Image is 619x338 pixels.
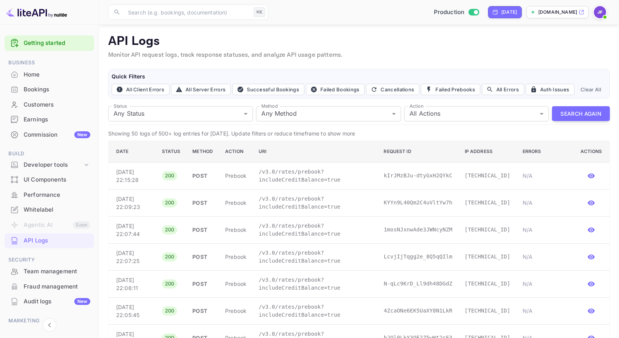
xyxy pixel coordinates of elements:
[112,84,170,95] button: All Client Errors
[24,100,90,109] div: Customers
[24,161,83,169] div: Developer tools
[24,206,90,214] div: Whitelabel
[259,168,371,184] p: /v3.0/rates/prebook?includeCreditBalance=true
[43,318,56,332] button: Collapse navigation
[404,106,549,121] div: All Actions
[225,199,246,207] p: prebook
[116,168,150,184] p: [DATE] 22:15:28
[526,84,574,95] button: Auth Issues
[384,253,452,261] p: LcvjIjTqgg2e_8Q5qQIlm
[5,294,94,308] a: Audit logsNew
[577,84,604,95] button: Clear All
[24,175,90,184] div: UI Components
[465,307,510,315] p: [TECHNICAL_ID]
[523,307,568,315] p: N/A
[5,264,94,278] a: Team management
[24,191,90,199] div: Performance
[409,103,424,109] label: Action
[434,8,465,17] span: Production
[108,34,610,49] p: API Logs
[162,280,178,288] span: 200
[552,106,610,121] button: Search Again
[465,280,510,288] p: [TECHNICAL_ID]
[261,103,278,109] label: Method
[594,6,606,18] img: Jenny Frimer
[192,307,213,315] p: POST
[523,280,568,288] p: N/A
[538,9,577,16] p: [DOMAIN_NAME]
[24,236,90,245] div: API Logs
[384,199,452,207] p: KYYn9L40Qm2C4uVltYw7h
[108,51,610,60] p: Monitor API request logs, track response statuses, and analyze API usage patterns.
[24,85,90,94] div: Bookings
[501,9,517,16] div: [DATE]
[24,282,90,291] div: Fraud management
[116,303,150,319] p: [DATE] 22:05:45
[5,188,94,202] div: Performance
[116,222,150,238] p: [DATE] 22:07:44
[5,82,94,96] a: Bookings
[253,140,377,162] th: URI
[162,199,178,207] span: 200
[523,172,568,180] p: N/A
[162,172,178,180] span: 200
[24,115,90,124] div: Earnings
[384,280,452,288] p: N-qLc9KrD_Ll9dh48DGdZ
[109,140,156,162] th: Date
[186,140,219,162] th: Method
[171,84,231,95] button: All Server Errors
[24,328,90,337] div: Promo codes
[24,131,90,139] div: Commission
[225,172,246,180] p: prebook
[5,279,94,293] a: Fraud management
[574,140,609,162] th: Actions
[123,5,251,20] input: Search (e.g. bookings, documentation)
[523,199,568,207] p: N/A
[5,59,94,67] span: Business
[24,70,90,79] div: Home
[24,39,90,48] a: Getting started
[259,222,371,238] p: /v3.0/rates/prebook?includeCreditBalance=true
[162,253,178,261] span: 200
[114,103,127,109] label: Status
[5,150,94,158] span: Build
[5,202,94,217] a: Whitelabel
[74,298,90,305] div: New
[219,140,253,162] th: Action
[24,267,90,276] div: Team management
[192,172,213,180] p: POST
[465,226,510,234] p: [TECHNICAL_ID]
[24,297,90,306] div: Audit logs
[384,307,452,315] p: 4ZcaONe6EK5UaXY8N1LkR
[192,253,213,261] p: POST
[225,280,246,288] p: prebook
[523,253,568,261] p: N/A
[192,226,213,234] p: POST
[377,140,458,162] th: Request ID
[5,35,94,51] div: Getting started
[421,84,480,95] button: Failed Prebooks
[5,97,94,112] a: Customers
[5,128,94,142] div: CommissionNew
[366,84,419,95] button: Cancellations
[5,233,94,248] div: API Logs
[5,202,94,217] div: Whitelabel
[5,317,94,325] span: Marketing
[225,226,246,234] p: prebook
[5,279,94,294] div: Fraud management
[116,195,150,211] p: [DATE] 22:09:23
[5,158,94,172] div: Developer tools
[108,129,610,137] p: Showing 50 logs of 500+ log entries for [DATE]. Update filters or reduce timeframe to show more
[156,140,187,162] th: Status
[459,140,517,162] th: IP Address
[482,84,524,95] button: All Errors
[5,67,94,81] a: Home
[6,6,67,18] img: LiteAPI logo
[259,249,371,265] p: /v3.0/rates/prebook?includeCreditBalance=true
[259,195,371,211] p: /v3.0/rates/prebook?includeCreditBalance=true
[5,172,94,187] div: UI Components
